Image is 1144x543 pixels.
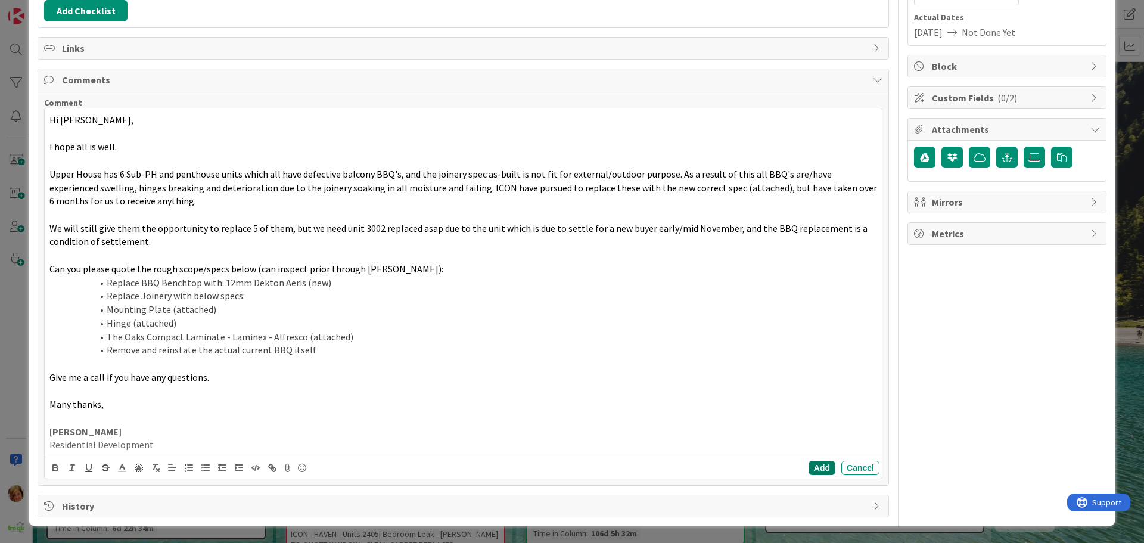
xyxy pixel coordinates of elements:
li: Remove and reinstate the actual current BBQ itself [64,343,877,357]
span: Attachments [932,122,1084,136]
span: Mirrors [932,195,1084,209]
span: Can you please quote the rough scope/specs below (can inspect prior through [PERSON_NAME]): [49,263,443,275]
span: Upper House has 6 Sub-PH and penthouse units which all have defective balcony BBQ's, and the join... [49,168,879,207]
span: History [62,499,867,513]
span: Links [62,41,867,55]
span: Hi [PERSON_NAME], [49,114,133,126]
span: Metrics [932,226,1084,241]
li: Mounting Plate (attached) [64,303,877,317]
button: Add [809,461,835,475]
span: We will still give them the opportunity to replace 5 of them, but we need unit 3002 replaced asap... [49,222,869,248]
span: Comments [62,73,867,87]
li: The Oaks Compact Laminate - Laminex - Alfresco (attached) [64,330,877,344]
span: Comment [44,97,82,108]
li: Replace Joinery with below specs: [64,289,877,303]
p: Residential Development [49,438,877,452]
span: I hope all is well. [49,141,117,153]
span: ( 0/2 ) [997,92,1017,104]
span: Not Done Yet [962,25,1015,39]
span: Custom Fields [932,91,1084,105]
strong: [PERSON_NAME] [49,426,122,437]
span: Block [932,59,1084,73]
button: Cancel [841,461,879,475]
li: Hinge (attached) [64,317,877,330]
span: [DATE] [914,25,943,39]
span: Give me a call if you have any questions. [49,371,209,383]
span: Support [25,2,54,16]
li: Replace BBQ Benchtop with: 12mm Dekton Aeris (new) [64,276,877,290]
span: Actual Dates [914,11,1100,24]
span: Many thanks, [49,398,104,410]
